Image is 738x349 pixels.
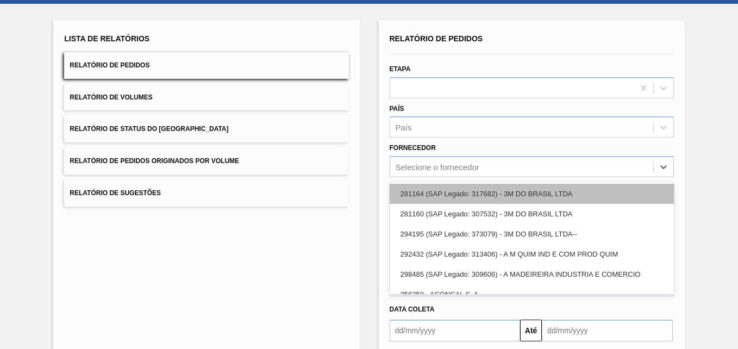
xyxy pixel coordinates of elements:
span: Relatório de Pedidos [390,34,483,43]
span: Data coleta [390,306,435,313]
div: Selecione o fornecedor [396,163,479,172]
button: Relatório de Volumes [64,84,348,111]
div: 281160 (SAP Legado: 307532) - 3M DO BRASIL LTDA [390,204,674,224]
button: Relatório de Status do [GEOGRAPHIC_DATA] [64,116,348,142]
label: País [390,105,404,113]
div: País [396,123,412,132]
input: dd/mm/yyyy [542,320,673,341]
button: Relatório de Pedidos [64,52,348,79]
span: Relatório de Sugestões [70,189,161,197]
span: Relatório de Status do [GEOGRAPHIC_DATA] [70,125,228,133]
label: Fornecedor [390,144,436,152]
div: 281164 (SAP Legado: 317682) - 3M DO BRASIL LTDA [390,184,674,204]
span: Relatório de Volumes [70,94,152,101]
input: dd/mm/yyyy [390,320,521,341]
div: 298485 (SAP Legado: 309606) - A MADEIREIRA INDUSTRIA E COMERCIO [390,264,674,284]
span: Relatório de Pedidos Originados por Volume [70,157,239,165]
div: 356259 - ACONCAL S. A. [390,284,674,304]
div: 292432 (SAP Legado: 313406) - A M QUIM IND E COM PROD QUIM [390,244,674,264]
button: Relatório de Pedidos Originados por Volume [64,148,348,174]
label: Etapa [390,65,411,73]
span: Relatório de Pedidos [70,61,149,69]
span: Lista de Relatórios [64,34,149,43]
div: 294195 (SAP Legado: 373079) - 3M DO BRASIL LTDA-- [390,224,674,244]
button: Até [520,320,542,341]
button: Relatório de Sugestões [64,180,348,207]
